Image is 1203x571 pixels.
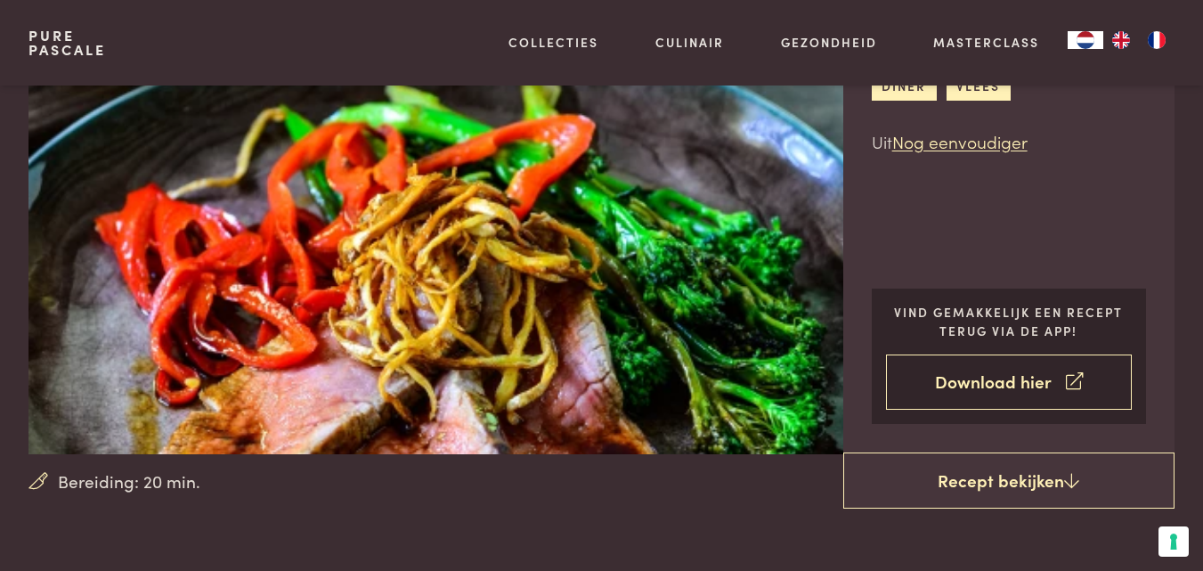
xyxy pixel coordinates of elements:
a: Nog eenvoudiger [892,129,1028,153]
ul: Language list [1103,31,1175,49]
p: Uit [872,129,1115,155]
a: EN [1103,31,1139,49]
p: Vind gemakkelijk een recept terug via de app! [886,303,1133,339]
a: NL [1068,31,1103,49]
a: Collecties [508,33,598,52]
a: Gezondheid [781,33,877,52]
a: Masterclass [933,33,1039,52]
div: Language [1068,31,1103,49]
a: diner [872,70,937,100]
a: Recept bekijken [843,453,1175,510]
span: Bereiding: 20 min. [58,469,200,494]
a: Download hier [886,355,1133,411]
aside: Language selected: Nederlands [1068,31,1175,49]
a: vlees [947,70,1011,100]
button: Uw voorkeuren voor toestemming voor trackingtechnologieën [1158,526,1189,557]
a: FR [1139,31,1175,49]
a: Culinair [655,33,724,52]
a: PurePascale [28,29,106,57]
